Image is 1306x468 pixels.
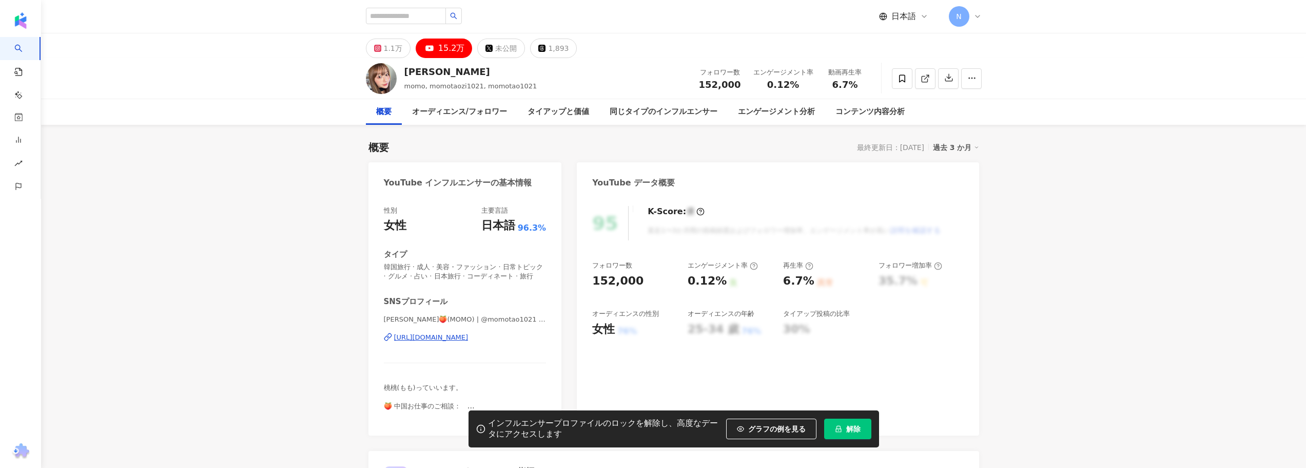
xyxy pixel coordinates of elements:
span: グラフの例を見る [748,425,806,433]
img: chrome extension [11,443,31,460]
div: 同じタイプのインフルエンサー [610,106,717,118]
div: 再生率 [783,261,813,270]
div: YouTube データ概要 [592,177,675,189]
span: rise [14,153,23,176]
span: search [450,12,457,20]
button: 解除 [824,419,871,439]
span: N [956,11,961,22]
div: 6.7% [783,273,814,289]
div: 15.2万 [438,41,465,55]
a: [URL][DOMAIN_NAME] [384,333,547,342]
div: 女性 [384,218,406,234]
span: 解除 [846,425,861,433]
a: search [14,37,35,148]
img: logo icon [12,12,29,29]
div: フォロワー数 [699,67,741,78]
div: タイアップと価値 [528,106,589,118]
div: オーディエンスの性別 [592,309,659,319]
img: KOL Avatar [366,63,397,94]
span: 0.12% [767,80,799,90]
div: タイアップ投稿の比率 [783,309,850,319]
button: 1,893 [530,39,577,58]
span: 日本語 [891,11,916,22]
span: lock [835,425,842,433]
div: 152,000 [592,273,644,289]
button: 1.1万 [366,39,411,58]
button: 未公開 [477,39,525,58]
div: SNSプロフィール [384,296,447,307]
span: 152,000 [699,79,741,90]
span: 韓国旅行 · 成人 · 美容・ファッション · 日常トピック · グルメ · 占い · 日本旅行 · コーディネート · 旅行 [384,263,547,281]
div: エンゲージメント率 [688,261,758,270]
div: YouTube インフルエンサーの基本情報 [384,177,532,189]
div: エンゲージメント率 [753,67,813,78]
div: 概要 [376,106,392,118]
span: 6.7% [832,80,858,90]
button: グラフの例を見る [726,419,816,439]
div: フォロワー増加率 [879,261,942,270]
span: momo, momotaozi1021, momotao1021 [404,82,537,90]
div: 動画再生率 [826,67,865,78]
div: K-Score : [648,206,705,217]
div: 日本語 [481,218,515,234]
div: オーディエンス/フォロワー [412,106,507,118]
div: 主要言語 [481,206,508,215]
div: 最終更新日：[DATE] [857,143,924,152]
div: タイプ [384,249,407,260]
div: 1.1万 [384,41,402,55]
div: 性別 [384,206,397,215]
div: 0.12% [688,273,727,289]
div: 1,893 [548,41,569,55]
div: 女性 [592,322,615,338]
div: 未公開 [495,41,517,55]
div: コンテンツ内容分析 [835,106,905,118]
button: 15.2万 [416,39,473,58]
div: [URL][DOMAIN_NAME] [394,333,469,342]
div: エンゲージメント分析 [738,106,815,118]
div: オーディエンスの年齢 [688,309,754,319]
div: 概要 [368,140,389,155]
div: フォロワー数 [592,261,632,270]
span: [PERSON_NAME]🍑(MOMO) | @momotao1021 | UC9WFkyPbU58R7ZVIduuh8NA [384,315,547,324]
div: 過去 3 か月 [933,141,979,154]
span: 96.3% [518,222,547,234]
div: インフルエンサープロファイルのロックを解除し、高度なデータにアクセスします [488,418,721,440]
div: [PERSON_NAME] [404,65,537,78]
